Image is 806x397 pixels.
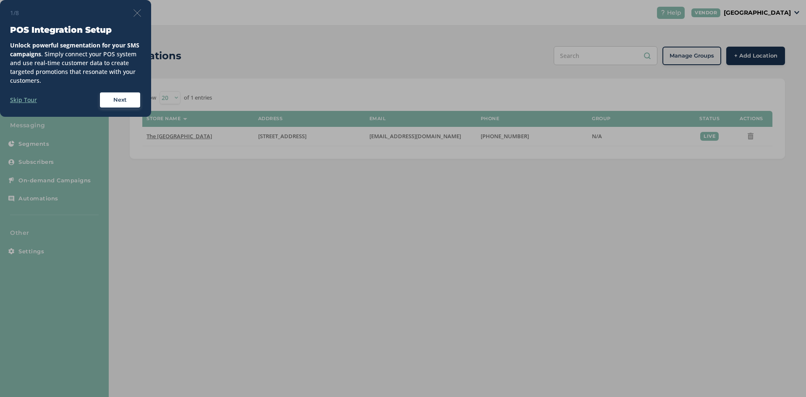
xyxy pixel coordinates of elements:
strong: Unlock powerful segmentation for your SMS campaigns [10,41,139,58]
div: . Simply connect your POS system and use real-time customer data to create targeted promotions th... [10,41,141,85]
span: Next [113,96,127,104]
img: icon-close-thin-accent-606ae9a3.svg [133,9,141,17]
label: Skip Tour [10,95,37,104]
iframe: Chat Widget [764,357,806,397]
span: 1/8 [10,8,19,17]
button: Next [99,92,141,108]
h3: POS Integration Setup [10,24,141,36]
